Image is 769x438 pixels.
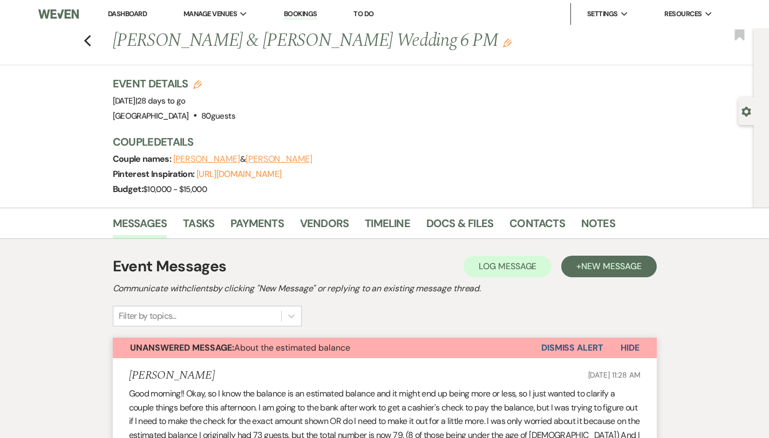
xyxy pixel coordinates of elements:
[426,215,493,238] a: Docs & Files
[503,38,512,47] button: Edit
[113,153,173,165] span: Couple names:
[113,255,227,278] h1: Event Messages
[113,28,596,54] h1: [PERSON_NAME] & [PERSON_NAME] Wedding 6 PM
[664,9,702,19] span: Resources
[464,256,552,277] button: Log Message
[603,338,657,358] button: Hide
[113,76,235,91] h3: Event Details
[173,154,312,165] span: &
[587,9,618,19] span: Settings
[113,282,657,295] h2: Communicate with clients by clicking "New Message" or replying to an existing message thread.
[201,111,235,121] span: 80 guests
[353,9,373,18] a: To Do
[230,215,284,238] a: Payments
[130,342,234,353] strong: Unanswered Message:
[588,370,641,380] span: [DATE] 11:28 AM
[113,95,186,106] span: [DATE]
[135,95,186,106] span: |
[38,3,79,25] img: Weven Logo
[143,184,207,195] span: $10,000 - $15,000
[113,168,196,180] span: Pinterest Inspiration:
[113,338,541,358] button: Unanswered Message:About the estimated balance
[183,9,237,19] span: Manage Venues
[741,106,751,116] button: Open lead details
[113,111,189,121] span: [GEOGRAPHIC_DATA]
[365,215,410,238] a: Timeline
[284,9,317,19] a: Bookings
[581,261,641,272] span: New Message
[196,168,281,180] a: [URL][DOMAIN_NAME]
[541,338,603,358] button: Dismiss Alert
[246,155,312,163] button: [PERSON_NAME]
[300,215,349,238] a: Vendors
[479,261,536,272] span: Log Message
[113,183,144,195] span: Budget:
[183,215,214,238] a: Tasks
[509,215,565,238] a: Contacts
[113,134,717,149] h3: Couple Details
[119,310,176,323] div: Filter by topics...
[581,215,615,238] a: Notes
[113,215,167,238] a: Messages
[108,9,147,18] a: Dashboard
[621,342,639,353] span: Hide
[173,155,240,163] button: [PERSON_NAME]
[130,342,350,353] span: About the estimated balance
[129,369,215,382] h5: [PERSON_NAME]
[137,95,186,106] span: 28 days to go
[561,256,656,277] button: +New Message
